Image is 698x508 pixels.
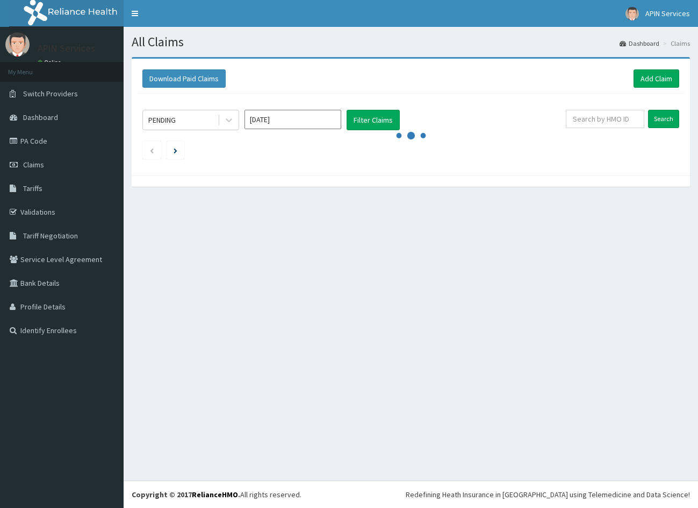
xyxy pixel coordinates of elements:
[23,160,44,170] span: Claims
[174,145,177,155] a: Next page
[23,112,58,122] span: Dashboard
[23,231,78,241] span: Tariff Negotiation
[395,119,427,152] svg: audio-loading
[132,490,240,499] strong: Copyright © 2017 .
[23,184,42,193] span: Tariffs
[660,39,690,48] li: Claims
[38,59,63,66] a: Online
[645,9,690,18] span: APIN Services
[124,481,698,508] footer: All rights reserved.
[142,69,226,88] button: Download Paid Claims
[634,69,679,88] a: Add Claim
[192,490,238,499] a: RelianceHMO
[5,32,30,57] img: User Image
[625,7,639,20] img: User Image
[23,89,78,98] span: Switch Providers
[347,110,400,130] button: Filter Claims
[648,110,679,128] input: Search
[149,145,154,155] a: Previous page
[132,35,690,49] h1: All Claims
[620,39,659,48] a: Dashboard
[244,110,341,129] input: Select Month and Year
[566,110,644,128] input: Search by HMO ID
[148,115,176,125] div: PENDING
[38,44,95,53] p: APIN Services
[406,489,690,500] div: Redefining Heath Insurance in [GEOGRAPHIC_DATA] using Telemedicine and Data Science!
